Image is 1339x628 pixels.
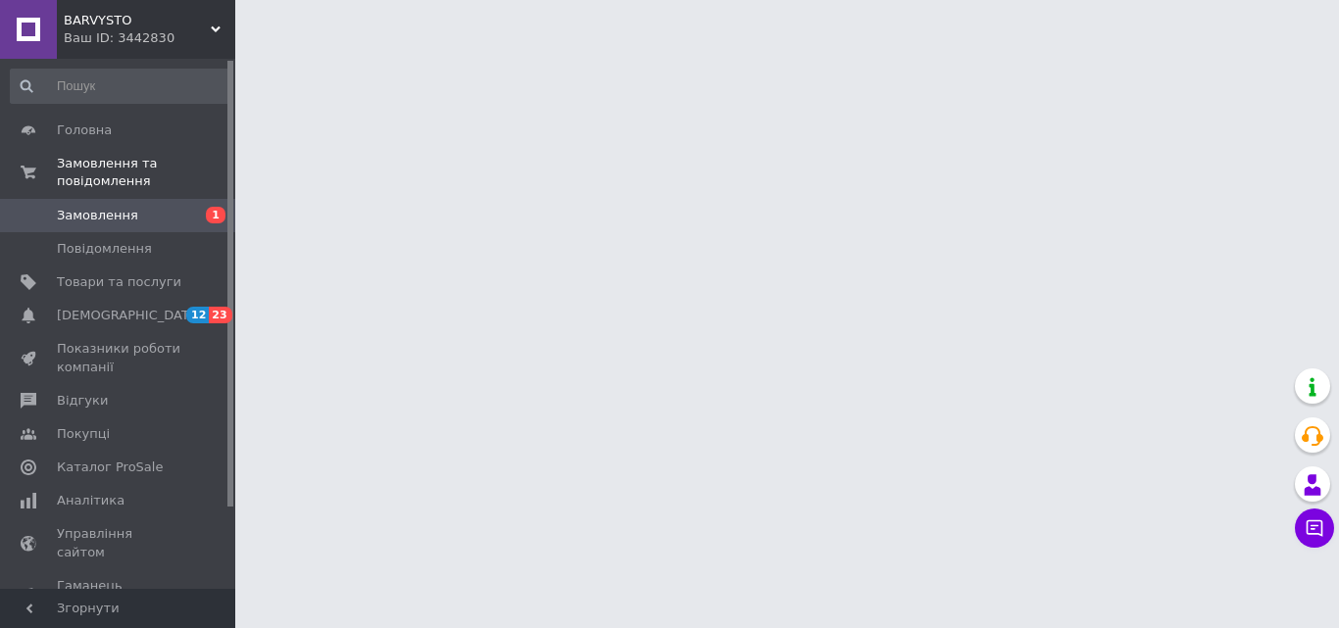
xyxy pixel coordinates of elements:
span: 23 [209,307,231,323]
span: Покупці [57,425,110,443]
span: Управління сайтом [57,525,181,560]
span: Замовлення та повідомлення [57,155,235,190]
div: Ваш ID: 3442830 [64,29,235,47]
span: Товари та послуги [57,273,181,291]
span: Повідомлення [57,240,152,258]
span: Показники роботи компанії [57,340,181,375]
input: Пошук [10,69,231,104]
span: Гаманець компанії [57,577,181,612]
span: BARVYSTO [64,12,211,29]
span: Головна [57,121,112,139]
button: Чат з покупцем [1295,508,1334,548]
span: Відгуки [57,392,108,410]
span: [DEMOGRAPHIC_DATA] [57,307,202,324]
span: Аналітика [57,492,124,509]
span: 1 [206,207,225,223]
span: Замовлення [57,207,138,224]
span: Каталог ProSale [57,459,163,476]
span: 12 [186,307,209,323]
